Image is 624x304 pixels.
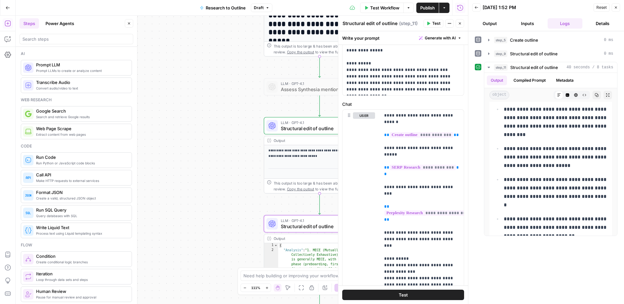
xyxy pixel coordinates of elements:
span: Convert audio/video to text [36,86,126,91]
div: Flow [21,242,132,248]
span: Test Workflow [370,5,399,11]
span: 40 seconds / 8 tasks [566,64,613,70]
span: Human Review [36,288,126,295]
span: Create outline [510,37,538,43]
button: user [353,112,375,119]
button: Logs [548,18,583,29]
label: Chat [342,101,464,107]
span: Structural edit of outline [281,223,355,230]
span: Write Liquid Text [36,224,126,231]
input: Search steps [22,36,130,42]
button: Test [423,19,443,28]
span: Loop through data sets and steps [36,277,126,282]
span: Format JSON [36,189,126,196]
span: Google Search [36,108,126,114]
button: Draft [251,4,272,12]
div: This output is too large & has been abbreviated for review. to view the full content. [274,180,372,191]
span: Call API [36,172,126,178]
span: Copy the output [287,50,314,54]
span: Test [399,292,408,298]
g: Edge from step_8 to step_9 [318,95,321,116]
div: This output is too large & has been abbreviated for review. to view the full content. [274,43,372,55]
span: Run SQL Query [36,207,126,213]
button: Output [472,18,507,29]
button: Power Agents [42,18,78,29]
span: ( step_11 ) [399,20,418,27]
span: object [489,91,509,99]
button: Research to Outline [196,3,250,13]
div: 1 [264,243,278,248]
textarea: Structural edit of outline [343,20,397,27]
span: Iteration [36,270,126,277]
span: Run Code [36,154,126,160]
span: Make HTTP requests to external services [36,178,126,183]
span: Reset [596,5,607,10]
button: Test Workflow [360,3,403,13]
span: Structural edit of outline [510,64,558,71]
span: Create conditional logic branches [36,259,126,265]
button: Steps [19,18,39,29]
span: Copy the output [287,187,314,191]
span: Create a valid, structured JSON object [36,196,126,201]
g: Edge from step_5 to step_8 [318,57,321,77]
span: LLM · GPT-4.1 [281,119,356,125]
span: step_11 [494,64,508,71]
div: Code [21,143,132,149]
span: Search and retrieve Google results [36,114,126,119]
div: LLM · GPT-4.1Structural edit of outlineStep 11Output{ "Analysis":"1. MECE (Mutually Exclusive and... [264,215,375,292]
button: Test [342,290,464,300]
span: Structural edit of outline [510,50,558,57]
button: 0 ms [484,35,617,45]
span: Run Python or JavaScript code blocks [36,160,126,166]
span: 0 ms [604,51,613,57]
button: Details [585,18,620,29]
div: LLM · GPT-4.1Assess Synthesia mentionsStep 8 [264,78,375,95]
span: Test [432,21,440,26]
span: Condition [36,253,126,259]
span: Draft [254,5,264,11]
span: Web Page Scrape [36,125,126,132]
span: Prompt LLM [36,62,126,68]
span: Pause for manual review and approval [36,295,126,300]
span: Structural edit of outline [281,125,356,132]
span: step_9 [494,50,507,57]
span: Toggle code folding, rows 1 through 3 [274,243,278,248]
button: Output [487,76,507,85]
div: Web research [21,97,132,103]
div: Write your prompt [338,31,468,45]
span: Process text using Liquid templating syntax [36,231,126,236]
div: Output [274,236,356,242]
div: Output [274,138,356,144]
button: Metadata [552,76,578,85]
div: 40 seconds / 8 tasks [484,73,617,236]
button: 0 ms [484,48,617,59]
span: Research to Outline [206,5,246,11]
span: Extract content from web pages [36,132,126,137]
span: Query databases with SQL [36,213,126,218]
span: Transcribe Audio [36,79,126,86]
button: Compiled Prompt [510,76,550,85]
span: Publish [420,5,435,11]
span: LLM · GPT-4.1 [281,218,355,224]
button: Inputs [510,18,545,29]
span: step_5 [494,37,507,43]
span: Prompt LLMs to create or analyze content [36,68,126,73]
div: Ai [21,51,132,57]
g: Edge from step_9 to step_11 [318,193,321,214]
button: 40 seconds / 8 tasks [484,62,617,73]
span: Assess Synthesia mentions [281,86,356,93]
button: Reset [593,3,610,12]
span: 0 ms [604,37,613,43]
button: Publish [416,3,439,13]
button: Generate with AI [416,34,464,42]
span: LLM · GPT-4.1 [281,81,356,87]
span: 111% [251,285,260,290]
span: Generate with AI [425,35,456,41]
